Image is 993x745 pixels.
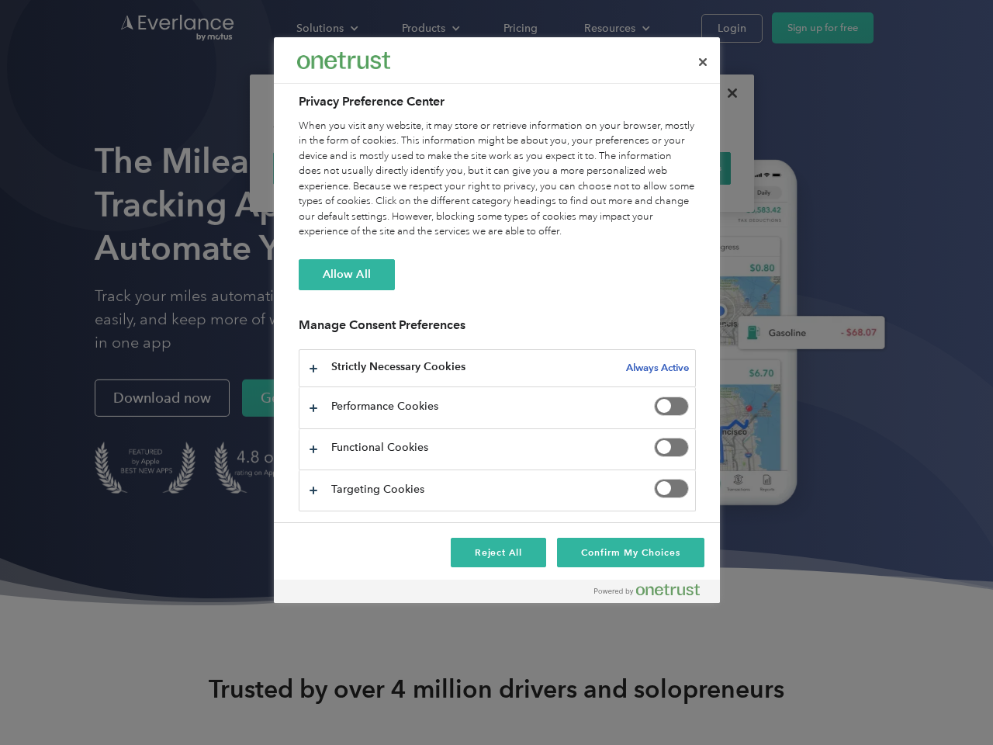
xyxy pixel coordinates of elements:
[297,52,390,68] img: Everlance
[297,45,390,76] div: Everlance
[594,584,712,603] a: Powered by OneTrust Opens in a new Tab
[594,584,700,596] img: Powered by OneTrust Opens in a new Tab
[274,37,720,603] div: Privacy Preference Center
[451,538,547,567] button: Reject All
[274,37,720,603] div: Preference center
[299,119,696,240] div: When you visit any website, it may store or retrieve information on your browser, mostly in the f...
[686,45,720,79] button: Close
[299,317,696,341] h3: Manage Consent Preferences
[299,259,395,290] button: Allow All
[299,92,696,111] h2: Privacy Preference Center
[557,538,704,567] button: Confirm My Choices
